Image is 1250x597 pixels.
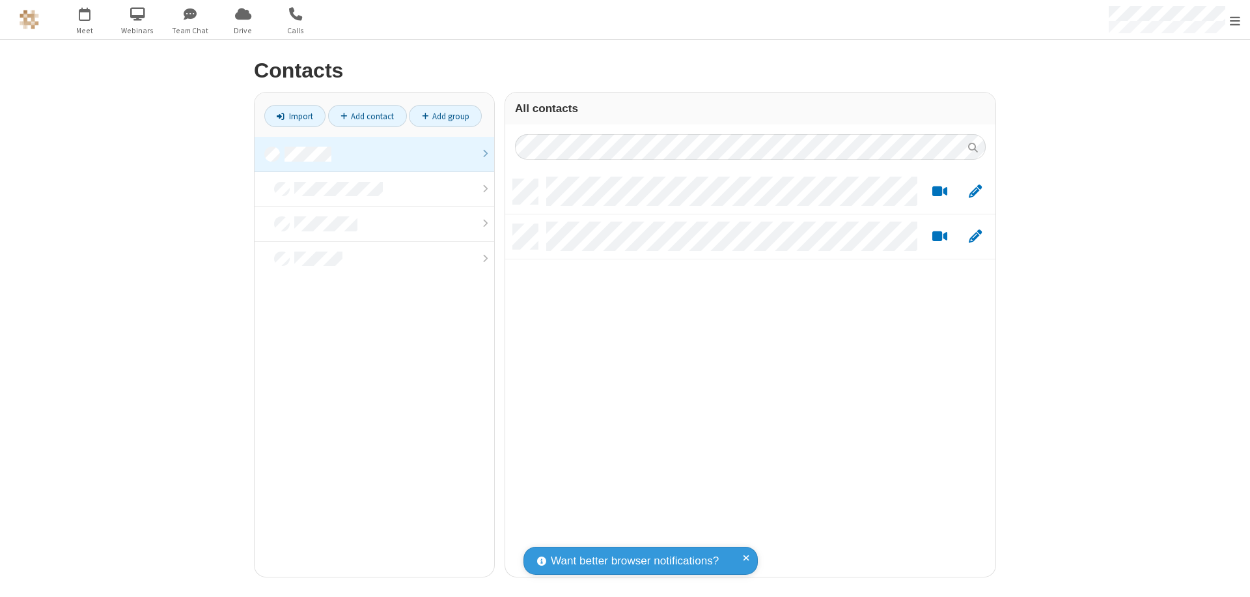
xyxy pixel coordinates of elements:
h3: All contacts [515,102,986,115]
span: Meet [61,25,109,36]
span: Want better browser notifications? [551,553,719,570]
a: Import [264,105,326,127]
span: Calls [271,25,320,36]
div: grid [505,169,995,577]
span: Team Chat [166,25,215,36]
span: Drive [219,25,268,36]
a: Add group [409,105,482,127]
a: Add contact [328,105,407,127]
h2: Contacts [254,59,996,82]
button: Edit [962,184,988,200]
button: Edit [962,229,988,245]
span: Webinars [113,25,162,36]
button: Start a video meeting [927,229,952,245]
img: QA Selenium DO NOT DELETE OR CHANGE [20,10,39,29]
button: Start a video meeting [927,184,952,200]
